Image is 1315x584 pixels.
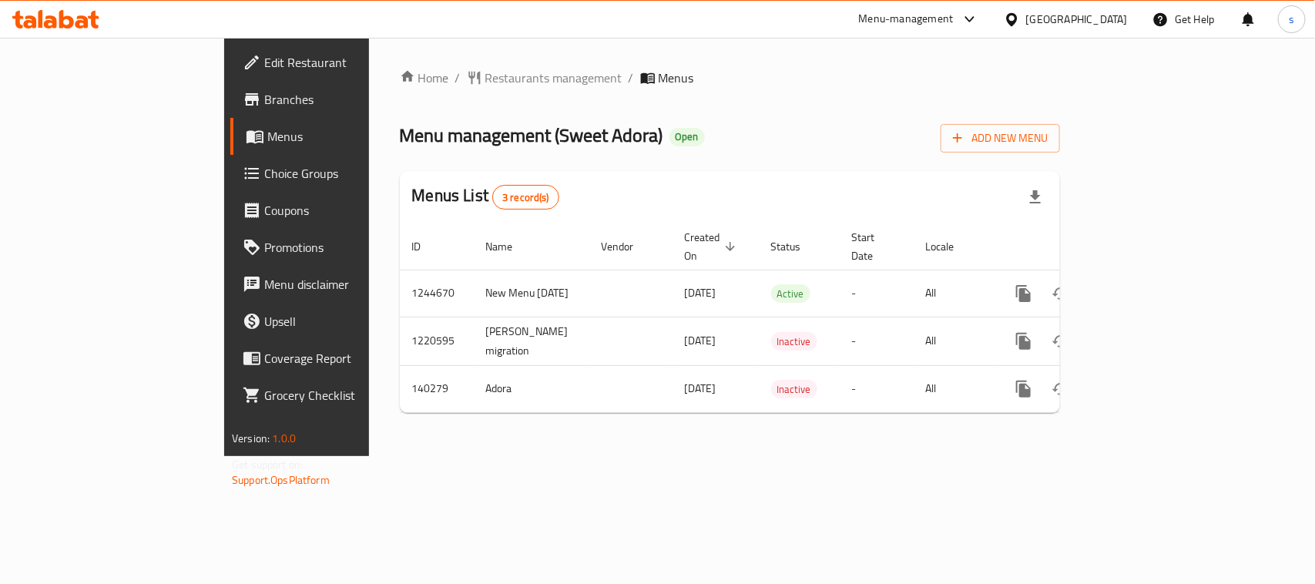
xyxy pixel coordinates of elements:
[1042,275,1079,312] button: Change Status
[953,129,1048,148] span: Add New Menu
[486,237,533,256] span: Name
[914,317,993,365] td: All
[685,228,740,265] span: Created On
[493,190,559,205] span: 3 record(s)
[474,317,589,365] td: [PERSON_NAME] migration
[852,228,895,265] span: Start Date
[629,69,634,87] li: /
[230,44,444,81] a: Edit Restaurant
[400,69,1060,87] nav: breadcrumb
[264,312,431,331] span: Upsell
[840,317,914,365] td: -
[771,332,817,351] div: Inactive
[1005,323,1042,360] button: more
[771,333,817,351] span: Inactive
[1042,371,1079,408] button: Change Status
[771,381,817,398] span: Inactive
[264,164,431,183] span: Choice Groups
[400,118,663,153] span: Menu management ( Sweet Adora )
[474,365,589,412] td: Adora
[771,237,821,256] span: Status
[840,270,914,317] td: -
[941,124,1060,153] button: Add New Menu
[659,69,694,87] span: Menus
[1026,11,1128,28] div: [GEOGRAPHIC_DATA]
[264,349,431,368] span: Coverage Report
[1017,179,1054,216] div: Export file
[993,223,1166,270] th: Actions
[1005,275,1042,312] button: more
[232,428,270,448] span: Version:
[272,428,296,448] span: 1.0.0
[264,275,431,294] span: Menu disclaimer
[232,455,303,475] span: Get support on:
[926,237,975,256] span: Locale
[771,285,810,303] span: Active
[914,270,993,317] td: All
[467,69,622,87] a: Restaurants management
[412,237,441,256] span: ID
[485,69,622,87] span: Restaurants management
[264,90,431,109] span: Branches
[264,201,431,220] span: Coupons
[455,69,461,87] li: /
[669,128,705,146] div: Open
[1289,11,1294,28] span: s
[914,365,993,412] td: All
[685,283,716,303] span: [DATE]
[264,238,431,257] span: Promotions
[492,185,559,210] div: Total records count
[1005,371,1042,408] button: more
[771,284,810,303] div: Active
[230,192,444,229] a: Coupons
[685,331,716,351] span: [DATE]
[602,237,654,256] span: Vendor
[669,130,705,143] span: Open
[230,155,444,192] a: Choice Groups
[859,10,954,29] div: Menu-management
[230,118,444,155] a: Menus
[685,378,716,398] span: [DATE]
[230,266,444,303] a: Menu disclaimer
[1042,323,1079,360] button: Change Status
[412,184,559,210] h2: Menus List
[232,470,330,490] a: Support.OpsPlatform
[474,270,589,317] td: New Menu [DATE]
[264,386,431,404] span: Grocery Checklist
[264,53,431,72] span: Edit Restaurant
[267,127,431,146] span: Menus
[230,229,444,266] a: Promotions
[230,377,444,414] a: Grocery Checklist
[230,303,444,340] a: Upsell
[230,340,444,377] a: Coverage Report
[840,365,914,412] td: -
[230,81,444,118] a: Branches
[400,223,1166,413] table: enhanced table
